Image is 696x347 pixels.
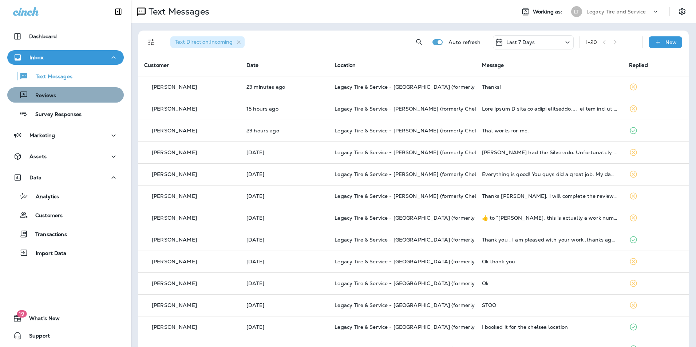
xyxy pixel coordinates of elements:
[335,258,540,265] span: Legacy Tire & Service - [GEOGRAPHIC_DATA] (formerly Magic City Tire & Service)
[7,328,124,343] button: Support
[482,324,617,330] div: I booked it for the chelsea location
[246,324,323,330] p: Oct 9, 2025 01:40 PM
[482,171,617,177] div: Everything is good! You guys did a great job. My daughter is very pleased with it.
[152,302,197,308] p: [PERSON_NAME]
[482,259,617,264] div: Ok thank you
[482,62,504,68] span: Message
[7,29,124,44] button: Dashboard
[571,6,582,17] div: LT
[629,62,648,68] span: Replied
[152,84,197,90] p: [PERSON_NAME]
[246,259,323,264] p: Oct 10, 2025 08:59 AM
[246,128,323,133] p: Oct 13, 2025 08:46 AM
[152,106,197,112] p: [PERSON_NAME]
[7,170,124,185] button: Data
[482,237,617,243] div: Thank you , I am pleased with your work .thanks again .
[482,302,617,308] div: STOO
[482,106,617,112] div: Zach Think I have my facts straights.... if you like it go ahead and put it up on your site Legac...
[152,128,197,133] p: [PERSON_NAME]
[335,149,510,156] span: Legacy Tire & Service - [PERSON_NAME] (formerly Chelsea Tire Pros)
[506,39,535,45] p: Last 7 Days
[246,106,323,112] p: Oct 13, 2025 04:50 PM
[7,226,124,242] button: Transactions
[533,9,564,15] span: Working as:
[152,149,197,155] p: [PERSON_NAME]
[28,231,67,238] p: Transactions
[7,149,124,164] button: Assets
[482,280,617,286] div: Ok
[7,50,124,65] button: Inbox
[28,111,82,118] p: Survey Responses
[482,149,617,155] div: Mike had the Silverado. Unfortunately it was totaled in front of Walgreens in December. Hello 280...
[335,171,510,178] span: Legacy Tire & Service - [PERSON_NAME] (formerly Chelsea Tire Pros)
[335,62,356,68] span: Location
[22,333,50,342] span: Support
[175,39,233,45] span: Text Direction : Incoming
[170,36,245,48] div: Text Direction:Incoming
[152,259,197,264] p: [PERSON_NAME]
[144,62,169,68] span: Customer
[152,237,197,243] p: [PERSON_NAME]
[586,9,646,15] p: Legacy Tire and Service
[28,212,63,219] p: Customers
[335,302,540,308] span: Legacy Tire & Service - [GEOGRAPHIC_DATA] (formerly Magic City Tire & Service)
[29,175,42,180] p: Data
[28,92,56,99] p: Reviews
[29,132,55,138] p: Marketing
[7,311,124,326] button: 19What's New
[7,68,124,84] button: Text Messages
[17,310,27,318] span: 19
[335,84,552,90] span: Legacy Tire & Service - [GEOGRAPHIC_DATA] (formerly Chalkville Auto & Tire Service)
[246,84,323,90] p: Oct 14, 2025 08:03 AM
[28,250,67,257] p: Import Data
[246,280,323,286] p: Oct 10, 2025 08:44 AM
[152,215,197,221] p: [PERSON_NAME]
[586,39,597,45] div: 1 - 20
[108,4,128,19] button: Collapse Sidebar
[22,315,60,324] span: What's New
[246,149,323,155] p: Oct 11, 2025 05:33 PM
[28,194,59,200] p: Analytics
[7,87,124,103] button: Reviews
[246,215,323,221] p: Oct 10, 2025 01:02 PM
[152,324,197,330] p: [PERSON_NAME]
[7,188,124,204] button: Analytics
[246,193,323,199] p: Oct 10, 2025 10:07 PM
[665,39,677,45] p: New
[335,236,552,243] span: Legacy Tire & Service - [GEOGRAPHIC_DATA] (formerly Chalkville Auto & Tire Service)
[335,127,510,134] span: Legacy Tire & Service - [PERSON_NAME] (formerly Chelsea Tire Pros)
[7,245,124,260] button: Import Data
[144,35,159,49] button: Filters
[335,105,510,112] span: Legacy Tire & Service - [PERSON_NAME] (formerly Chelsea Tire Pros)
[7,128,124,143] button: Marketing
[152,171,197,177] p: [PERSON_NAME]
[335,215,552,221] span: Legacy Tire & Service - [GEOGRAPHIC_DATA] (formerly Chalkville Auto & Tire Service)
[7,106,124,121] button: Survey Responses
[482,215,617,221] div: ​👍​ to “ Lee, this is actually a work number for a program we use for customer communication. My ...
[335,324,540,330] span: Legacy Tire & Service - [GEOGRAPHIC_DATA] (formerly Magic City Tire & Service)
[335,193,510,199] span: Legacy Tire & Service - [PERSON_NAME] (formerly Chelsea Tire Pros)
[246,171,323,177] p: Oct 11, 2025 10:22 AM
[246,302,323,308] p: Oct 9, 2025 04:06 PM
[246,237,323,243] p: Oct 10, 2025 10:27 AM
[676,5,689,18] button: Settings
[482,128,617,133] div: That works for me.
[246,62,259,68] span: Date
[7,207,124,223] button: Customers
[482,193,617,199] div: Thanks Zach. I will complete the review. Appreciate you guys taking care of my jeep.
[29,55,43,60] p: Inbox
[28,73,72,80] p: Text Messages
[412,35,427,49] button: Search Messages
[29,33,57,39] p: Dashboard
[335,280,552,287] span: Legacy Tire & Service - [GEOGRAPHIC_DATA] (formerly Chalkville Auto & Tire Service)
[29,153,47,159] p: Assets
[152,280,197,286] p: [PERSON_NAME]
[146,6,209,17] p: Text Messages
[152,193,197,199] p: [PERSON_NAME]
[482,84,617,90] div: Thanks!
[448,39,481,45] p: Auto refresh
